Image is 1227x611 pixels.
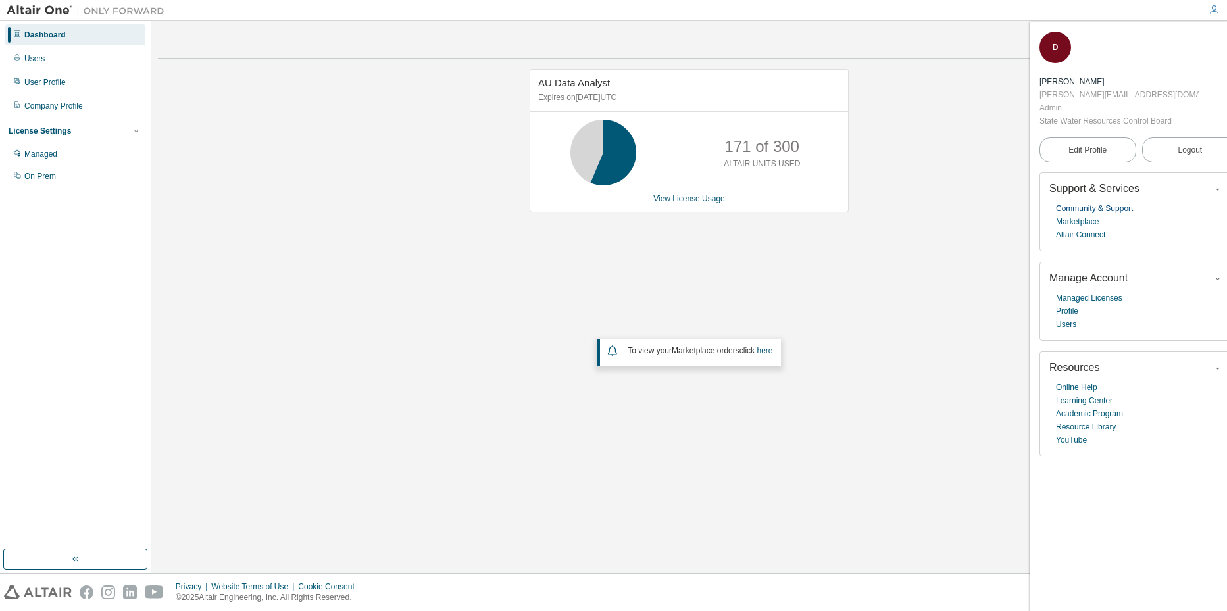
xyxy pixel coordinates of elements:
[1056,305,1078,318] a: Profile
[628,346,772,355] span: To view your click
[7,4,171,17] img: Altair One
[1049,362,1099,373] span: Resources
[1039,101,1199,114] div: Admin
[672,346,739,355] em: Marketplace orders
[1039,75,1199,88] div: David Le
[1056,381,1097,394] a: Online Help
[724,159,800,170] p: ALTAIR UNITS USED
[298,581,362,592] div: Cookie Consent
[24,149,57,159] div: Managed
[538,77,610,88] span: AU Data Analyst
[1056,291,1122,305] a: Managed Licenses
[757,346,772,355] a: here
[176,592,363,603] p: © 2025 Altair Engineering, Inc. All Rights Reserved.
[1056,407,1123,420] a: Academic Program
[1039,88,1199,101] div: [PERSON_NAME][EMAIL_ADDRESS][DOMAIN_NAME]
[1056,215,1099,228] a: Marketplace
[1056,420,1116,433] a: Resource Library
[101,585,115,599] img: instagram.svg
[176,581,211,592] div: Privacy
[80,585,93,599] img: facebook.svg
[145,585,164,599] img: youtube.svg
[24,101,83,111] div: Company Profile
[4,585,72,599] img: altair_logo.svg
[1068,145,1107,155] span: Edit Profile
[1049,183,1139,194] span: Support & Services
[1039,114,1199,128] div: State Water Resources Control Board
[1178,143,1202,157] span: Logout
[1056,228,1105,241] a: Altair Connect
[1056,318,1076,331] a: Users
[538,92,837,103] p: Expires on [DATE] UTC
[1056,433,1087,447] a: YouTube
[1056,202,1133,215] a: Community & Support
[123,585,137,599] img: linkedin.svg
[211,581,298,592] div: Website Terms of Use
[24,171,56,182] div: On Prem
[1053,43,1059,52] span: D
[1056,394,1113,407] a: Learning Center
[1049,272,1128,283] span: Manage Account
[24,53,45,64] div: Users
[1039,137,1136,162] a: Edit Profile
[9,126,71,136] div: License Settings
[653,194,725,203] a: View License Usage
[24,77,66,87] div: User Profile
[725,135,799,158] p: 171 of 300
[24,30,66,40] div: Dashboard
